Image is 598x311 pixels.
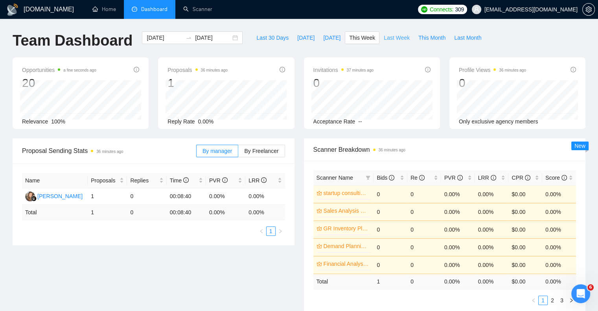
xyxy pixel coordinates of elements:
span: user [474,7,479,12]
div: 0 [313,75,374,90]
td: $0.00 [508,221,542,238]
span: Proposals [167,65,228,75]
td: 0.00% [542,203,576,221]
span: [DATE] [323,33,340,42]
td: 0 [374,256,407,274]
th: Proposals [88,173,127,188]
td: 0 [407,274,441,289]
span: 0.00% [198,118,214,125]
span: Dashboard [141,6,167,13]
a: homeHome [92,6,116,13]
span: crown [316,243,322,249]
span: info-circle [419,175,425,180]
span: [DATE] [297,33,315,42]
span: Profile Views [459,65,526,75]
th: Replies [127,173,166,188]
img: logo [6,4,19,16]
td: 0.00% [475,185,509,203]
span: Proposal Sending Stats [22,146,196,156]
span: Score [545,175,567,181]
td: 0.00% [441,221,475,238]
span: Only exclusive agency members [459,118,538,125]
span: info-circle [389,175,394,180]
span: 100% [51,118,65,125]
span: info-circle [570,67,576,72]
span: filter [364,172,372,184]
span: info-circle [491,175,496,180]
input: End date [195,33,231,42]
span: New [574,143,585,149]
td: 0.00% [475,238,509,256]
li: 3 [557,296,567,305]
li: Previous Page [529,296,538,305]
time: 36 minutes ago [379,148,405,152]
time: 36 minutes ago [96,149,123,154]
span: Last Week [384,33,410,42]
a: searchScanner [183,6,212,13]
td: 0.00% [245,188,285,205]
span: CPR [512,175,530,181]
li: Previous Page [257,226,266,236]
td: Total [22,205,88,220]
td: $0.00 [508,203,542,221]
span: right [278,229,283,234]
span: This Month [418,33,445,42]
span: info-circle [183,177,189,183]
a: 2 [548,296,557,305]
span: left [531,298,536,303]
button: Last 30 Days [252,31,293,44]
span: Replies [130,176,157,185]
button: right [276,226,285,236]
span: Acceptance Rate [313,118,355,125]
time: a few seconds ago [63,68,96,72]
td: Total [313,274,374,289]
span: Last Month [454,33,481,42]
button: Last Week [379,31,414,44]
span: LRR [248,177,267,184]
td: 00:08:40 [167,205,206,220]
td: 0.00% [441,185,475,203]
td: $0.00 [508,256,542,274]
td: 0.00% [542,238,576,256]
td: 0.00% [475,256,509,274]
span: Scanner Breakdown [313,145,576,155]
span: This Week [349,33,375,42]
span: 309 [455,5,464,14]
span: crown [316,190,322,196]
span: dashboard [132,6,137,12]
a: 3 [558,296,566,305]
td: 1 [374,274,407,289]
a: NK[PERSON_NAME] [25,193,83,199]
td: 0 [407,256,441,274]
span: info-circle [261,177,267,183]
td: 0 [374,238,407,256]
span: to [186,35,192,41]
span: Last 30 Days [256,33,289,42]
span: info-circle [280,67,285,72]
span: swap-right [186,35,192,41]
span: Connects: [430,5,453,14]
button: left [257,226,266,236]
a: GR Inventory Planning Global [324,224,369,233]
td: 0.00% [542,185,576,203]
td: 0.00% [206,188,245,205]
td: 0.00 % [245,205,285,220]
li: Next Page [276,226,285,236]
span: 6 [587,284,594,291]
span: By Freelancer [244,148,278,154]
h1: Team Dashboard [13,31,132,50]
div: 1 [167,75,228,90]
li: Next Page [567,296,576,305]
li: 1 [538,296,548,305]
time: 36 minutes ago [201,68,228,72]
a: setting [582,6,595,13]
span: -- [358,118,362,125]
td: 0.00% [542,221,576,238]
button: This Week [345,31,379,44]
td: 00:08:40 [167,188,206,205]
span: crown [316,226,322,231]
th: Name [22,173,88,188]
img: NK [25,191,35,201]
td: 0.00% [475,221,509,238]
div: 20 [22,75,96,90]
